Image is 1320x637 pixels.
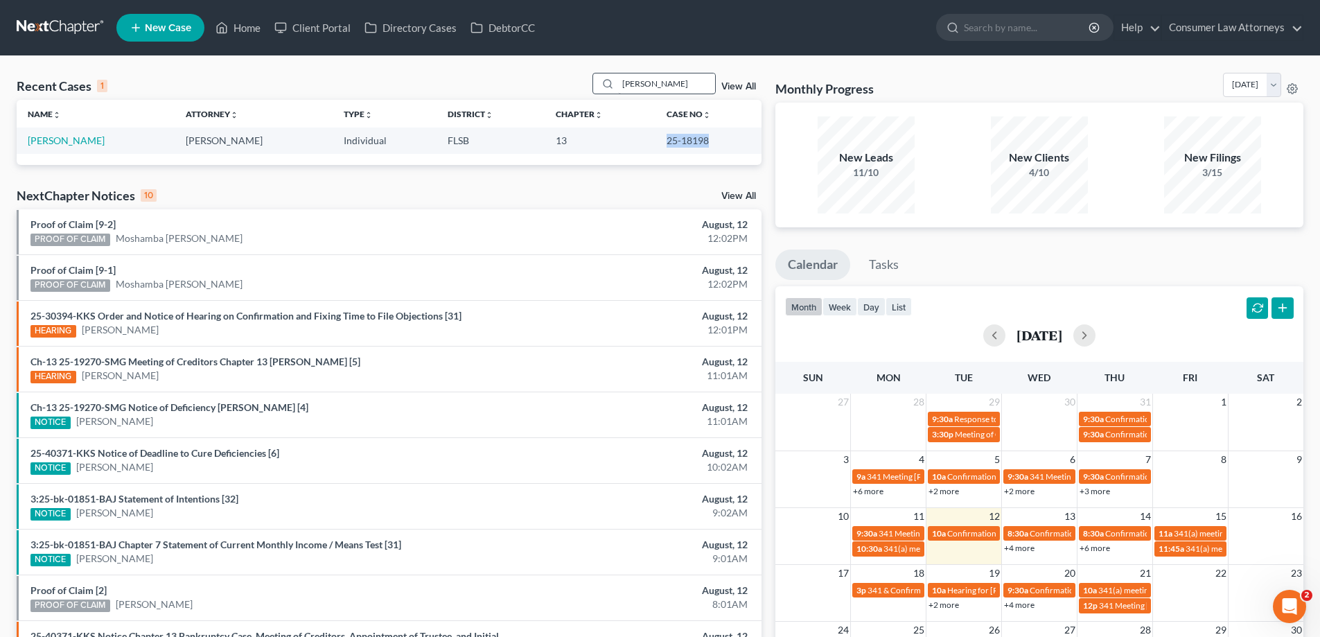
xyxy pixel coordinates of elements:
span: 9:30a [1007,471,1028,482]
a: Calendar [775,250,850,280]
span: Confirmation hearing [PERSON_NAME] [947,471,1092,482]
span: 8:30a [1007,528,1028,539]
a: +3 more [1080,486,1110,496]
a: Districtunfold_more [448,109,493,119]
span: Response to TST's Objection [PERSON_NAME] [954,414,1123,424]
span: New Case [145,23,191,33]
div: August, 12 [518,401,748,415]
i: unfold_more [703,111,711,119]
a: 25-30394-KKS Order and Notice of Hearing on Confirmation and Fixing Time to File Objections [31] [30,310,461,322]
span: 12p [1083,600,1098,611]
span: 2 [1295,394,1303,410]
div: 12:02PM [518,232,748,245]
div: 9:02AM [518,506,748,520]
span: 3p [856,585,866,595]
a: +4 more [1004,600,1035,610]
span: Sat [1257,372,1274,383]
div: 8:01AM [518,597,748,611]
td: Individual [333,128,437,153]
span: 341(a) meeting for [PERSON_NAME] [883,543,1017,554]
span: 11a [1159,528,1172,539]
span: 1 [1220,394,1228,410]
span: 7 [1144,451,1152,468]
span: 28 [912,394,926,410]
span: 341 Meeting [PERSON_NAME] [867,471,979,482]
button: day [857,297,886,316]
a: Moshamba [PERSON_NAME] [116,232,243,245]
a: [PERSON_NAME] [76,506,153,520]
span: Hearing for [PERSON_NAME] [947,585,1055,595]
span: 9:30a [856,528,877,539]
a: [PERSON_NAME] [76,415,153,428]
span: 341(a) meeting for [PERSON_NAME] [1186,543,1319,554]
a: [PERSON_NAME] [28,134,105,146]
span: Wed [1028,372,1050,383]
span: 341 Meeting [PERSON_NAME] [879,528,991,539]
a: Nameunfold_more [28,109,61,119]
div: NOTICE [30,417,71,429]
td: 13 [545,128,655,153]
span: 3 [842,451,850,468]
span: Confirmation Hearing [PERSON_NAME] [1030,528,1176,539]
span: 13 [1063,508,1077,525]
i: unfold_more [53,111,61,119]
div: PROOF OF CLAIM [30,600,110,612]
span: 9a [856,471,865,482]
td: [PERSON_NAME] [175,128,333,153]
div: HEARING [30,371,76,383]
a: Ch-13 25-19270-SMG Notice of Deficiency [PERSON_NAME] [4] [30,401,308,413]
div: 10 [141,189,157,202]
a: 3:25-bk-01851-BAJ Statement of Intentions [32] [30,493,238,505]
span: 18 [912,565,926,582]
span: 19 [987,565,1001,582]
span: 341 Meeting [PERSON_NAME] [1030,471,1142,482]
span: 10a [932,528,946,539]
a: Proof of Claim [2] [30,584,107,596]
div: August, 12 [518,538,748,552]
div: Recent Cases [17,78,107,94]
span: Sun [803,372,823,383]
div: NOTICE [30,554,71,566]
span: 31 [1138,394,1152,410]
span: 10 [836,508,850,525]
iframe: Intercom live chat [1273,590,1306,623]
a: +2 more [1004,486,1035,496]
div: PROOF OF CLAIM [30,234,110,246]
a: [PERSON_NAME] [82,323,159,337]
span: 9:30a [1083,471,1104,482]
span: 8 [1220,451,1228,468]
span: 27 [836,394,850,410]
a: [PERSON_NAME] [82,369,159,383]
td: FLSB [437,128,545,153]
div: August, 12 [518,492,748,506]
a: Ch-13 25-19270-SMG Meeting of Creditors Chapter 13 [PERSON_NAME] [5] [30,356,360,367]
span: 14 [1138,508,1152,525]
div: 11:01AM [518,369,748,383]
span: 30 [1063,394,1077,410]
div: August, 12 [518,355,748,369]
span: 9:30a [1007,585,1028,595]
div: August, 12 [518,446,748,460]
span: Mon [877,372,901,383]
a: +2 more [929,600,959,610]
span: 22 [1214,565,1228,582]
span: Confirmation Hearing [PERSON_NAME] [1105,429,1251,439]
div: 3/15 [1164,166,1261,180]
a: Case Nounfold_more [667,109,711,119]
a: Client Portal [267,15,358,40]
div: 11/10 [818,166,915,180]
div: PROOF OF CLAIM [30,279,110,292]
span: 29 [987,394,1001,410]
div: New Clients [991,150,1088,166]
span: Tue [955,372,973,383]
a: View All [721,82,756,91]
div: NextChapter Notices [17,187,157,204]
span: 5 [993,451,1001,468]
button: week [822,297,857,316]
a: Tasks [856,250,911,280]
span: Thu [1105,372,1125,383]
a: [PERSON_NAME] [116,597,193,611]
a: Chapterunfold_more [556,109,603,119]
span: 17 [836,565,850,582]
span: 341 & Confirmation Hearing [PERSON_NAME] [868,585,1037,595]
